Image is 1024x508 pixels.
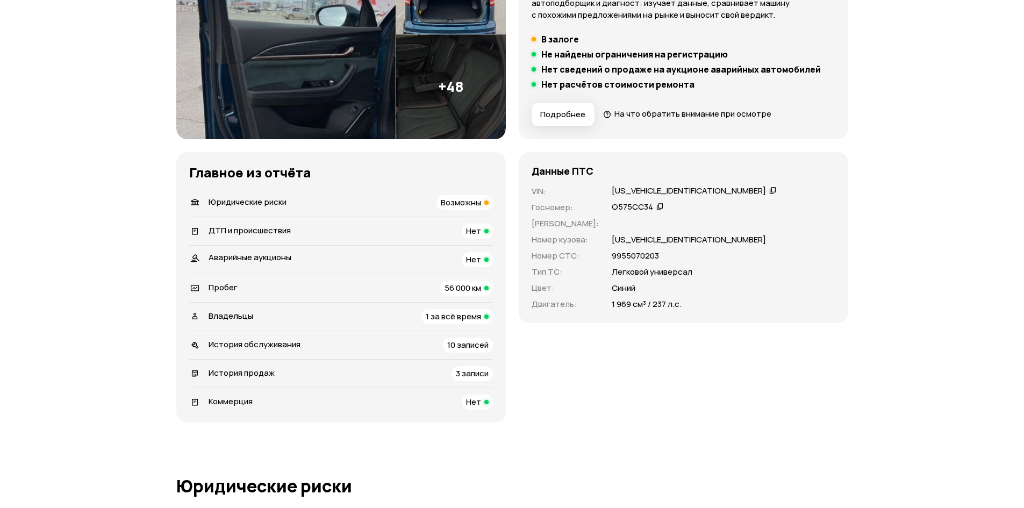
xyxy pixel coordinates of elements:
[209,196,287,208] span: Юридические риски
[209,367,275,378] span: История продаж
[441,197,481,208] span: Возможны
[612,234,766,246] p: [US_VEHICLE_IDENTIFICATION_NUMBER]
[532,165,593,177] h4: Данные ПТС
[209,339,300,350] span: История обслуживания
[612,185,766,197] div: [US_VEHICLE_IDENTIFICATION_NUMBER]
[466,254,481,265] span: Нет
[209,225,291,236] span: ДТП и происшествия
[541,64,821,75] h5: Нет сведений о продаже на аукционе аварийных автомобилей
[209,310,253,321] span: Владельцы
[603,108,772,119] a: На что обратить внимание при осмотре
[541,34,579,45] h5: В залоге
[612,266,692,278] p: Легковой универсал
[209,252,291,263] span: Аварийные аукционы
[532,266,599,278] p: Тип ТС :
[532,103,595,126] button: Подробнее
[209,282,238,293] span: Пробег
[541,79,694,90] h5: Нет расчётов стоимости ремонта
[532,234,599,246] p: Номер кузова :
[209,396,253,407] span: Коммерция
[532,202,599,213] p: Госномер :
[532,250,599,262] p: Номер СТС :
[426,311,481,322] span: 1 за всё время
[456,368,489,379] span: 3 записи
[612,282,635,294] p: Синий
[532,218,599,230] p: [PERSON_NAME] :
[612,250,659,262] p: 9955070203
[445,282,481,294] span: 56 000 км
[612,298,682,310] p: 1 969 см³ / 237 л.с.
[447,339,489,350] span: 10 записей
[532,185,599,197] p: VIN :
[466,396,481,407] span: Нет
[532,282,599,294] p: Цвет :
[614,108,771,119] span: На что обратить внимание при осмотре
[612,202,653,213] div: О575СС34
[176,476,848,496] h1: Юридические риски
[532,298,599,310] p: Двигатель :
[189,165,493,180] h3: Главное из отчёта
[540,109,585,120] span: Подробнее
[541,49,728,60] h5: Не найдены ограничения на регистрацию
[466,225,481,237] span: Нет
